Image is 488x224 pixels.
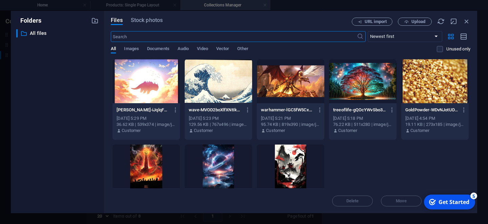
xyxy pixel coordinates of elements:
[338,128,357,134] p: Customer
[4,3,55,18] div: Get Started 5 items remaining, 0% complete
[261,107,314,113] p: warhammer-lGC5fW5CxCeOfh1mxlNDxw.jpg
[333,107,386,113] p: treeoflife-gQOcYWvSbo3d94Duit-5lw.jpg
[147,45,169,54] span: Documents
[333,115,392,121] div: [DATE] 5:18 PM
[197,45,208,54] span: Video
[117,121,176,128] div: 36.62 KB | 539x374 | image/jpeg
[405,107,458,113] p: GoldPowder-WDvNJotUDeUHrGdbWDEzOg.jpg
[237,45,248,54] span: Other
[178,45,189,54] span: Audio
[411,20,425,24] span: Upload
[398,18,432,26] button: Upload
[16,16,41,25] p: Folders
[131,16,163,24] span: Stock photos
[410,128,429,134] p: Customer
[437,18,445,25] i: Reload
[365,20,387,24] span: URL import
[261,115,320,121] div: [DATE] 5:21 PM
[50,1,57,7] div: 5
[117,107,169,113] p: [PERSON_NAME]-iJqlqFXTQw6F8FW9MTJKRQ.jpg
[189,115,248,121] div: [DATE] 5:23 PM
[111,31,357,42] input: Search
[450,18,457,25] i: Minimize
[261,121,320,128] div: 95.74 KB | 819x390 | image/jpeg
[18,6,49,14] div: Get Started
[194,128,213,134] p: Customer
[91,17,99,24] i: Create new folder
[111,16,123,24] span: Files
[111,45,116,54] span: All
[16,29,18,38] div: ​
[216,45,229,54] span: Vector
[122,128,141,134] p: Customer
[266,128,285,134] p: Customer
[405,121,465,128] div: 19.11 KB | 273x185 | image/jpeg
[463,18,470,25] i: Close
[117,115,176,121] div: [DATE] 5:29 PM
[405,115,465,121] div: [DATE] 4:54 PM
[189,107,242,113] p: wave-MVOD2boXlfXNtIkswN7Lrg.jpg
[189,121,248,128] div: 129.56 KB | 767x496 | image/jpeg
[333,121,392,128] div: 76.22 KB | 511x280 | image/jpeg
[124,45,139,54] span: Images
[30,29,86,37] p: All files
[446,46,470,52] p: Displays only files that are not in use on the website. Files added during this session can still...
[352,18,392,26] button: URL import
